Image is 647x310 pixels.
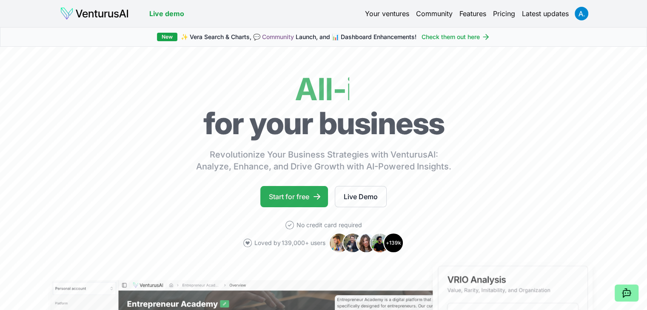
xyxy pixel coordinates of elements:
span: ✨ Vera Search & Charts, 💬 Launch, and 📊 Dashboard Enhancements! [181,33,416,41]
img: Avatar 2 [342,233,363,253]
img: Avatar 4 [370,233,390,253]
a: Live demo [149,8,184,19]
img: ACg8ocKVfFoqRr6JgBG7xdDdvY_9dXl258RFs-9fXwToGqjPvYKdgw=s96-c [575,7,588,20]
a: Check them out here [422,33,490,41]
a: Community [262,33,294,40]
img: Avatar 1 [329,233,349,253]
a: Your ventures [365,8,409,19]
img: logo [60,7,129,20]
a: Latest updates [522,8,569,19]
a: Features [459,8,486,19]
a: Live Demo [335,186,387,207]
a: Community [416,8,453,19]
div: New [157,33,177,41]
a: Pricing [493,8,515,19]
img: Avatar 3 [356,233,376,253]
a: Start for free [260,186,328,207]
